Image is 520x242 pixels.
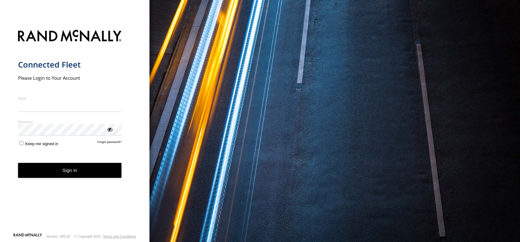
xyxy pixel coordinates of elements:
[18,96,122,101] label: Email
[106,126,113,132] div: ViewPassword
[97,140,122,146] a: Forgot password?
[18,163,122,178] button: Sign in
[18,75,122,81] h2: Please Login to Your Account
[46,235,70,238] div: Version: 305.03
[18,119,122,124] label: Password
[18,26,132,233] form: main
[18,29,122,45] img: Rand McNally
[18,59,122,70] h1: Connected Fleet
[25,141,58,146] span: Keep me signed in
[13,233,42,240] a: Visit our Website
[103,235,136,238] a: Terms and Conditions
[19,141,23,145] input: Keep me signed in
[74,235,136,238] div: © Copyright 2025 -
